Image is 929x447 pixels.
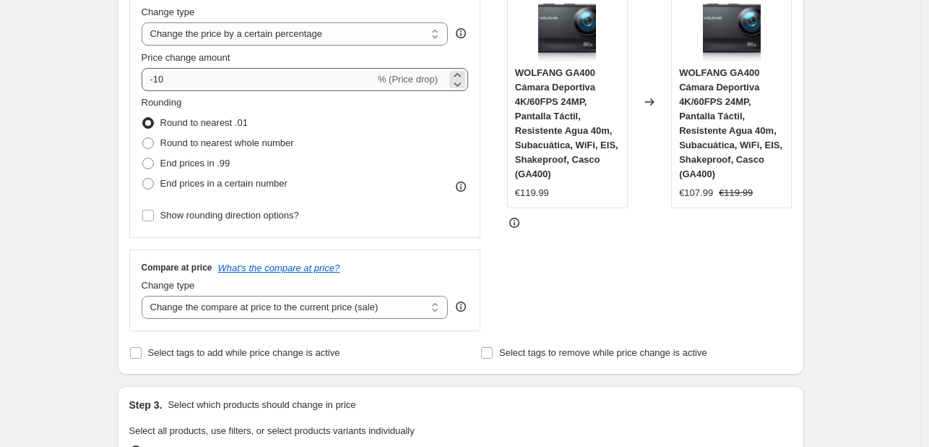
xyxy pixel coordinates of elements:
[454,299,468,314] div: help
[679,186,713,200] div: €107.99
[142,52,230,63] span: Price change amount
[378,74,438,85] span: % (Price drop)
[142,7,195,17] span: Change type
[454,26,468,41] div: help
[538,4,596,61] img: 718wAkWOKDL._AC_SL1500_80x.jpg
[142,68,375,91] input: -15
[168,398,355,412] p: Select which products should change in price
[160,158,230,169] span: End prices in .99
[499,347,707,358] span: Select tags to remove while price change is active
[142,97,182,108] span: Rounding
[142,280,195,291] span: Change type
[142,262,212,273] h3: Compare at price
[160,210,299,221] span: Show rounding direction options?
[160,137,294,148] span: Round to nearest whole number
[515,67,618,179] span: WOLFANG GA400 Cámara Deportiva 4K/60FPS 24MP, Pantalla Táctil, Resistente Agua 40m, Subacuática, ...
[160,178,288,189] span: End prices in a certain number
[719,186,753,200] strike: €119.99
[129,425,415,436] span: Select all products, use filters, or select products variants individually
[703,4,761,61] img: 718wAkWOKDL._AC_SL1500_80x.jpg
[129,398,163,412] h2: Step 3.
[218,263,340,273] button: What's the compare at price?
[679,67,782,179] span: WOLFANG GA400 Cámara Deportiva 4K/60FPS 24MP, Pantalla Táctil, Resistente Agua 40m, Subacuática, ...
[148,347,340,358] span: Select tags to add while price change is active
[515,186,549,200] div: €119.99
[160,117,248,128] span: Round to nearest .01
